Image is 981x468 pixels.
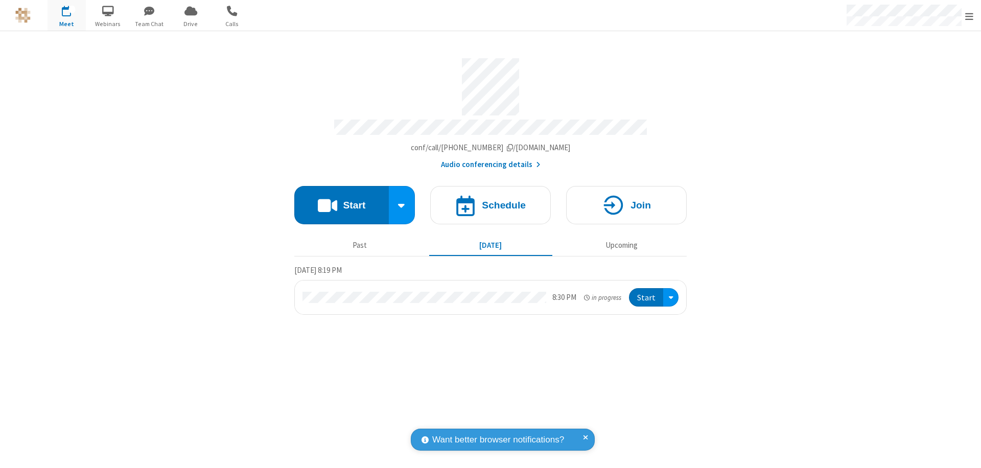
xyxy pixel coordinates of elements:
[630,200,651,210] h4: Join
[430,186,551,224] button: Schedule
[294,51,687,171] section: Account details
[89,19,127,29] span: Webinars
[432,433,564,447] span: Want better browser notifications?
[552,292,576,303] div: 8:30 PM
[48,19,86,29] span: Meet
[69,6,76,13] div: 1
[294,265,342,275] span: [DATE] 8:19 PM
[441,159,541,171] button: Audio conferencing details
[663,288,679,307] div: Open menu
[584,293,621,302] em: in progress
[15,8,31,23] img: QA Selenium DO NOT DELETE OR CHANGE
[411,142,571,154] button: Copy my meeting room linkCopy my meeting room link
[294,186,389,224] button: Start
[294,264,687,315] section: Today's Meetings
[482,200,526,210] h4: Schedule
[429,236,552,255] button: [DATE]
[389,186,415,224] div: Start conference options
[566,186,687,224] button: Join
[213,19,251,29] span: Calls
[411,143,571,152] span: Copy my meeting room link
[629,288,663,307] button: Start
[343,200,365,210] h4: Start
[130,19,169,29] span: Team Chat
[560,236,683,255] button: Upcoming
[172,19,210,29] span: Drive
[298,236,422,255] button: Past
